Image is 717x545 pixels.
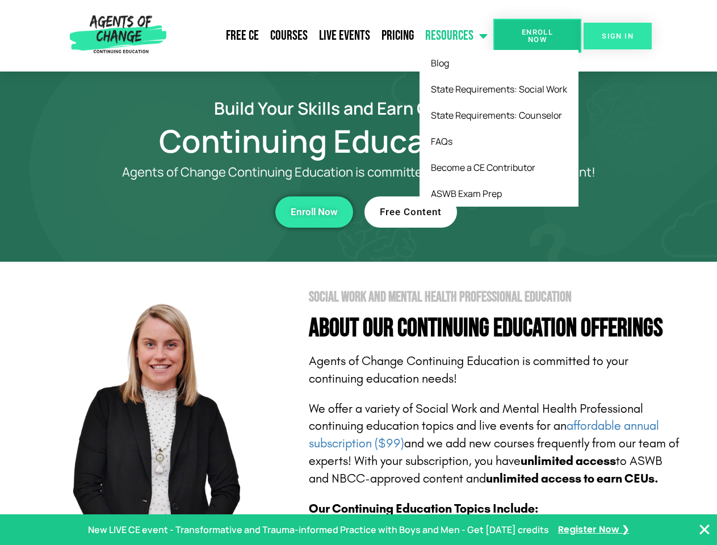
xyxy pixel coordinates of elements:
b: unlimited access to earn CEUs. [486,471,659,486]
a: Courses [265,22,313,50]
a: ASWB Exam Prep [420,181,578,207]
a: Become a CE Contributor [420,154,578,181]
span: SIGN IN [602,32,634,40]
p: We offer a variety of Social Work and Mental Health Professional continuing education topics and ... [309,400,682,488]
h1: Continuing Education (CE) [35,128,682,154]
button: Close Banner [698,523,711,536]
a: Enroll Now [275,196,353,228]
a: Live Events [313,22,376,50]
a: Register Now ❯ [558,522,629,538]
a: Enroll Now [493,19,581,53]
p: New LIVE CE event - Transformative and Trauma-informed Practice with Boys and Men - Get [DATE] cr... [88,522,549,538]
h2: Social Work and Mental Health Professional Education [309,290,682,304]
a: State Requirements: Social Work [420,76,578,102]
span: Enroll Now [511,28,563,43]
span: Enroll Now [291,207,338,217]
h2: Build Your Skills and Earn CE Credits [35,100,682,116]
ul: Resources [420,50,578,207]
span: Free Content [380,207,442,217]
a: Resources [420,22,493,50]
p: Agents of Change Continuing Education is committed to your career development! [81,165,637,179]
h4: About Our Continuing Education Offerings [309,316,682,341]
a: FAQs [420,128,578,154]
a: Pricing [376,22,420,50]
nav: Menu [171,22,493,50]
b: unlimited access [521,454,616,468]
span: Agents of Change Continuing Education is committed to your continuing education needs! [309,354,628,386]
a: State Requirements: Counselor [420,102,578,128]
a: SIGN IN [584,23,652,49]
a: Free Content [364,196,457,228]
a: Free CE [220,22,265,50]
b: Our Continuing Education Topics Include: [309,501,538,516]
a: Blog [420,50,578,76]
